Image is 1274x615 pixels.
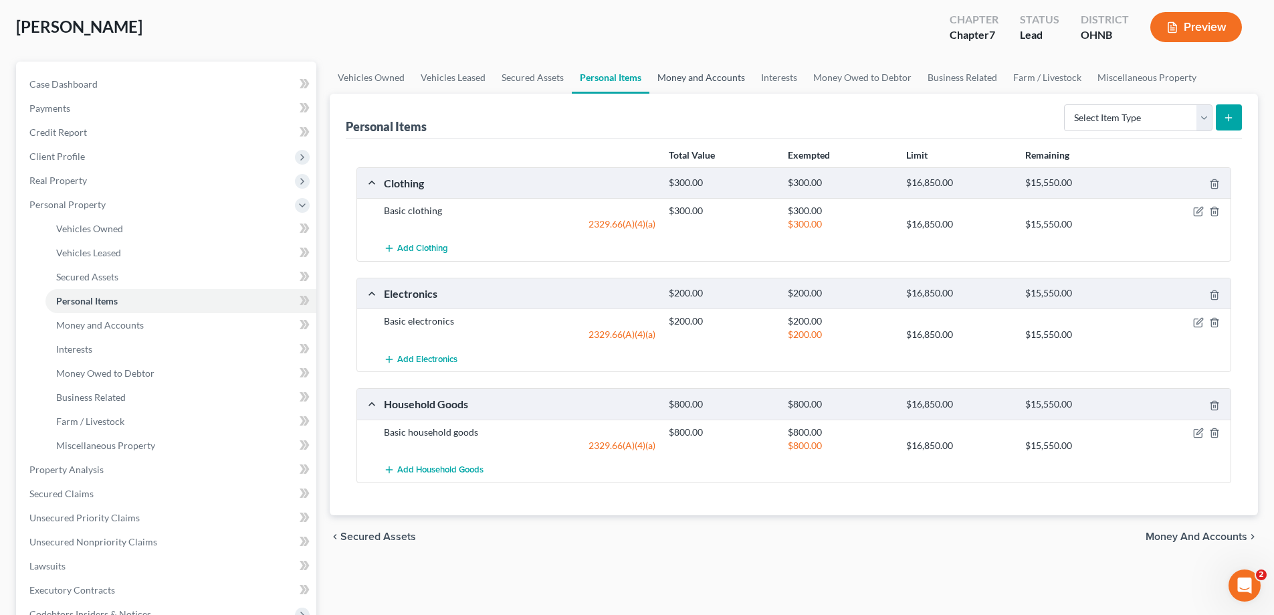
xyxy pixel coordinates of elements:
a: Credit Report [19,120,316,145]
div: Basic clothing [377,204,662,217]
div: Chapter [950,12,998,27]
span: Property Analysis [29,464,104,475]
div: $16,850.00 [899,398,1018,411]
div: $200.00 [781,328,899,341]
span: 2 [1256,569,1267,580]
a: Lawsuits [19,554,316,578]
div: $800.00 [662,398,780,411]
div: Household Goods [377,397,662,411]
span: Farm / Livestock [56,416,124,427]
span: Business Related [56,391,126,403]
div: $15,550.00 [1019,287,1137,300]
a: Case Dashboard [19,72,316,96]
div: $16,850.00 [899,439,1018,452]
div: $16,850.00 [899,328,1018,341]
span: Money and Accounts [1146,531,1247,542]
div: Electronics [377,286,662,300]
span: Personal Property [29,199,106,210]
a: Payments [19,96,316,120]
div: $15,550.00 [1019,177,1137,189]
div: $16,850.00 [899,287,1018,300]
div: Chapter [950,27,998,43]
div: $16,850.00 [899,177,1018,189]
a: Money and Accounts [649,62,753,94]
strong: Remaining [1025,149,1069,161]
a: Vehicles Leased [45,241,316,265]
span: Add Electronics [397,354,457,365]
div: Personal Items [346,118,427,135]
span: Credit Report [29,126,87,138]
span: Case Dashboard [29,78,98,90]
a: Miscellaneous Property [1089,62,1204,94]
a: Interests [753,62,805,94]
button: Preview [1150,12,1242,42]
div: Clothing [377,176,662,190]
span: Unsecured Nonpriority Claims [29,536,157,547]
a: Unsecured Nonpriority Claims [19,530,316,554]
span: Real Property [29,175,87,186]
span: 7 [989,28,995,41]
div: $200.00 [781,287,899,300]
div: $800.00 [781,439,899,452]
span: Executory Contracts [29,584,115,596]
span: Money Owed to Debtor [56,367,154,379]
div: OHNB [1081,27,1129,43]
a: Farm / Livestock [45,410,316,434]
span: Unsecured Priority Claims [29,512,140,523]
a: Money and Accounts [45,313,316,337]
span: Miscellaneous Property [56,440,155,451]
span: Vehicles Leased [56,247,121,258]
span: Client Profile [29,151,85,162]
div: $800.00 [781,398,899,411]
i: chevron_right [1247,531,1258,542]
div: $200.00 [662,287,780,300]
div: $15,550.00 [1019,328,1137,341]
a: Executory Contracts [19,578,316,602]
i: chevron_left [330,531,340,542]
div: $300.00 [781,204,899,217]
div: $200.00 [781,315,899,328]
span: Interests [56,343,92,355]
div: $16,850.00 [899,217,1018,231]
span: Add Household Goods [397,464,484,475]
a: Vehicles Leased [413,62,494,94]
div: $300.00 [662,204,780,217]
div: $15,550.00 [1019,217,1137,231]
span: Payments [29,102,70,114]
span: Personal Items [56,295,118,306]
a: Secured Assets [45,265,316,289]
a: Money Owed to Debtor [805,62,920,94]
span: Money and Accounts [56,319,144,331]
div: 2329.66(A)(4)(a) [377,439,662,452]
a: Unsecured Priority Claims [19,506,316,530]
div: $200.00 [662,315,780,328]
span: Lawsuits [29,560,66,572]
a: Money Owed to Debtor [45,361,316,385]
a: Personal Items [45,289,316,313]
a: Vehicles Owned [330,62,413,94]
div: $800.00 [781,426,899,439]
div: 2329.66(A)(4)(a) [377,328,662,341]
strong: Total Value [669,149,715,161]
strong: Limit [906,149,928,161]
button: Money and Accounts chevron_right [1146,531,1258,542]
span: Secured Assets [340,531,416,542]
a: Miscellaneous Property [45,434,316,458]
div: Status [1020,12,1059,27]
strong: Exempted [788,149,830,161]
span: Secured Assets [56,271,118,282]
div: Lead [1020,27,1059,43]
div: $300.00 [781,217,899,231]
a: Secured Claims [19,482,316,506]
iframe: Intercom live chat [1229,569,1261,602]
a: Business Related [920,62,1005,94]
div: $800.00 [662,426,780,439]
div: 2329.66(A)(4)(a) [377,217,662,231]
div: $300.00 [662,177,780,189]
button: Add Household Goods [384,458,484,482]
a: Personal Items [572,62,649,94]
div: $15,550.00 [1019,439,1137,452]
button: Add Clothing [384,236,448,261]
a: Business Related [45,385,316,410]
a: Vehicles Owned [45,217,316,241]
